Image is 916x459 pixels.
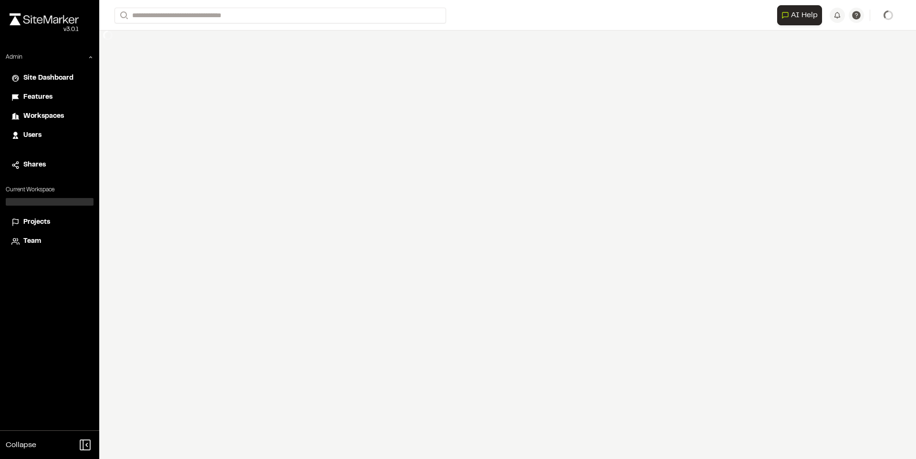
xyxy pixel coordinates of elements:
[23,73,73,83] span: Site Dashboard
[6,439,36,451] span: Collapse
[23,160,46,170] span: Shares
[777,5,822,25] button: Open AI Assistant
[23,217,50,228] span: Projects
[11,236,88,247] a: Team
[11,111,88,122] a: Workspaces
[6,186,94,194] p: Current Workspace
[10,25,79,34] div: Oh geez...please don't...
[777,5,826,25] div: Open AI Assistant
[114,8,132,23] button: Search
[10,13,79,25] img: rebrand.png
[23,111,64,122] span: Workspaces
[791,10,818,21] span: AI Help
[11,160,88,170] a: Shares
[11,130,88,141] a: Users
[6,53,22,62] p: Admin
[23,92,52,103] span: Features
[23,236,41,247] span: Team
[11,217,88,228] a: Projects
[11,73,88,83] a: Site Dashboard
[11,92,88,103] a: Features
[23,130,42,141] span: Users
